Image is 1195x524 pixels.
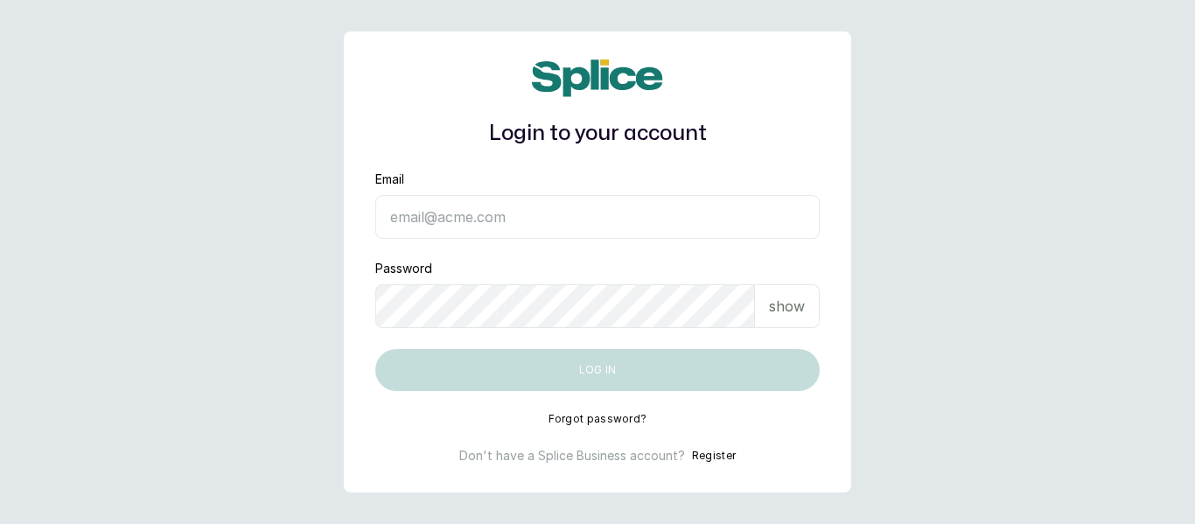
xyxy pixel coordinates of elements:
[375,171,404,188] label: Email
[375,118,820,150] h1: Login to your account
[375,260,432,277] label: Password
[692,447,736,465] button: Register
[549,412,647,426] button: Forgot password?
[769,296,805,317] p: show
[375,195,820,239] input: email@acme.com
[459,447,685,465] p: Don't have a Splice Business account?
[375,349,820,391] button: Log in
